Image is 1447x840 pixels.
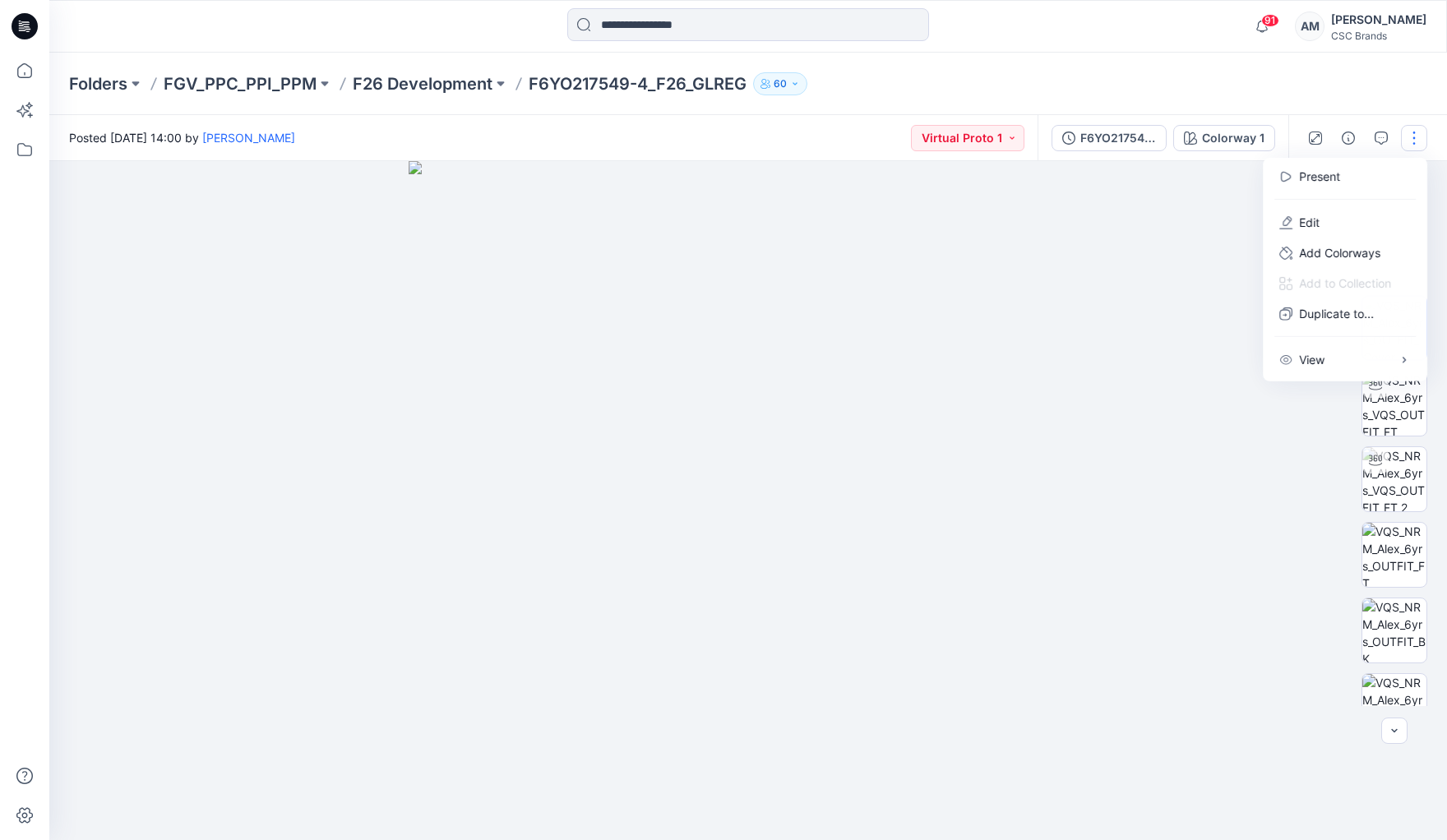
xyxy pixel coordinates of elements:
[1202,129,1264,147] div: Colorway 1
[1080,129,1156,147] div: F6YO217549-4_F26_GLREG_VP2
[1173,125,1275,151] button: Colorway 1
[753,72,807,95] button: 60
[1295,12,1324,41] div: AM
[1261,14,1279,27] span: 91
[353,72,492,95] a: F26 Development
[1362,523,1426,587] img: VQS_NRM_Alex_6yrs_OUTFIT_FT
[1299,214,1320,231] a: Edit
[164,72,317,95] a: FGV_PPC_PPI_PPM
[774,75,787,93] p: 60
[1362,674,1426,738] img: VQS_NRM_Alex_6yrs_OUTFIT_LT
[1362,372,1426,436] img: VQS_NRM_Alex_6yrs_VQS_OUTFIT_FT
[1299,168,1340,185] a: Present
[1362,598,1426,662] img: VQS_NRM_Alex_6yrs_OUTFIT_BK
[69,72,127,95] a: Folders
[1299,244,1380,261] p: Add Colorways
[529,72,747,95] p: F6YO217549-4_F26_GLREG
[1362,447,1426,511] img: VQS_NRM_Alex_6yrs_VQS_OUTFIT_FT 2
[1299,305,1374,322] p: Duplicate to...
[1331,10,1426,30] div: [PERSON_NAME]
[1335,125,1361,151] button: Details
[202,131,295,145] a: [PERSON_NAME]
[1052,125,1167,151] button: F6YO217549-4_F26_GLREG_VP2
[1299,351,1324,368] p: View
[69,129,295,146] span: Posted [DATE] 14:00 by
[1331,30,1426,42] div: CSC Brands
[409,161,1088,840] img: eyJhbGciOiJIUzI1NiIsImtpZCI6IjAiLCJzbHQiOiJzZXMiLCJ0eXAiOiJKV1QifQ.eyJkYXRhIjp7InR5cGUiOiJzdG9yYW...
